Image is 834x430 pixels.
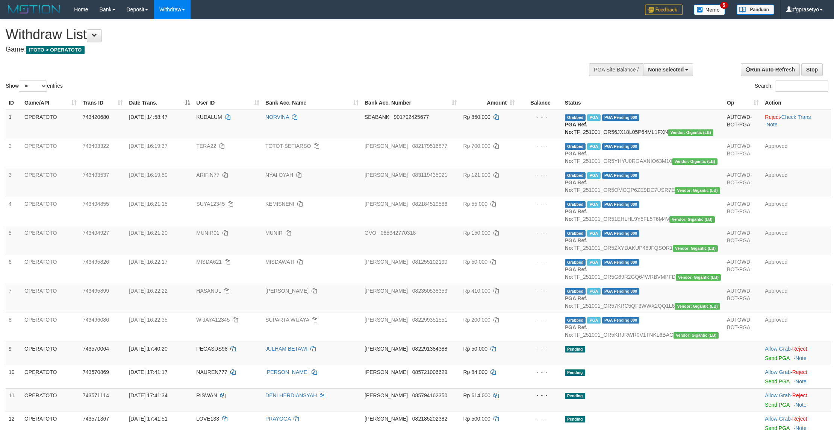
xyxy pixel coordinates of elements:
span: Rp 50.000 [463,346,487,352]
a: [PERSON_NAME] [265,369,309,375]
span: Marked by bfgprasetyo [587,259,600,266]
span: Marked by bfgprasetyo [587,317,600,324]
td: Approved [762,284,831,313]
select: Showentries [19,81,47,92]
span: Marked by bfgberto [587,114,600,121]
td: Approved [762,226,831,255]
a: NYAI OYAH [265,172,293,178]
span: · [765,416,792,422]
span: · [765,346,792,352]
span: PGA Pending [602,259,640,266]
span: Rp 410.000 [463,288,490,294]
a: JULHAM BETAWI [265,346,307,352]
div: - - - [521,368,559,376]
div: - - - [521,229,559,237]
div: - - - [521,171,559,179]
span: [DATE] 14:58:47 [129,114,167,120]
span: HASANUL [196,288,221,294]
span: ITOTO > OPERATOTO [26,46,85,54]
span: SUYA12345 [196,201,225,207]
td: Approved [762,139,831,168]
h4: Game: [6,46,548,53]
img: MOTION_logo.png [6,4,63,15]
span: PEGASUS98 [196,346,227,352]
span: LOVE133 [196,416,219,422]
a: Note [795,355,807,361]
th: Game/API: activate to sort column ascending [21,96,80,110]
span: Copy 085721006629 to clipboard [412,369,447,375]
span: · [765,392,792,398]
a: Allow Grab [765,369,790,375]
span: Vendor URL: https://dashboard.q2checkout.com/secure [668,129,713,136]
a: Check Trans [781,114,811,120]
span: Rp 200.000 [463,317,490,323]
td: TF_251001_OR5OMCQP6ZE9DC7USR7E [562,168,724,197]
a: Allow Grab [765,346,790,352]
span: Vendor URL: https://dashboard.q2checkout.com/secure [669,216,715,223]
td: Approved [762,313,831,342]
b: PGA Ref. No: [565,237,587,251]
span: Marked by bfgprasetyo [587,288,600,295]
a: Run Auto-Refresh [741,63,800,76]
span: RISWAN [196,392,217,398]
span: [PERSON_NAME] [365,259,408,265]
b: PGA Ref. No: [565,208,587,222]
span: Rp 50.000 [463,259,487,265]
span: Copy 082299351551 to clipboard [412,317,447,323]
label: Show entries [6,81,63,92]
a: SUPARTA WIJAYA [265,317,309,323]
span: [PERSON_NAME] [365,346,408,352]
td: TF_251001_OR5KRJRWR0V1TNKL6BAG [562,313,724,342]
span: PGA Pending [602,201,640,208]
span: Copy 082184519586 to clipboard [412,201,447,207]
td: · [762,365,831,388]
span: Copy 082350538353 to clipboard [412,288,447,294]
a: Reject [792,346,807,352]
td: · [762,388,831,412]
b: PGA Ref. No: [565,266,587,280]
span: 743420680 [83,114,109,120]
span: Vendor URL: https://dashboard.q2checkout.com/secure [672,158,717,165]
span: [PERSON_NAME] [365,317,408,323]
input: Search: [775,81,828,92]
td: OPERATOTO [21,139,80,168]
span: [PERSON_NAME] [365,369,408,375]
span: [PERSON_NAME] [365,201,408,207]
span: None selected [648,67,684,73]
span: Vendor URL: https://dashboard.q2checkout.com/secure [675,303,720,310]
a: Reject [792,416,807,422]
th: Op: activate to sort column ascending [724,96,762,110]
a: Send PGA [765,378,789,384]
span: TERA22 [196,143,216,149]
th: Trans ID: activate to sort column ascending [80,96,126,110]
th: Status [562,96,724,110]
span: Rp 121.000 [463,172,490,178]
span: Marked by bfgprasetyo [587,201,600,208]
a: MISDAWATI [265,259,294,265]
span: PGA Pending [602,230,640,237]
a: Reject [765,114,780,120]
a: Send PGA [765,402,789,408]
div: PGA Site Balance / [589,63,643,76]
span: Pending [565,416,585,422]
td: Approved [762,197,831,226]
span: Grabbed [565,201,586,208]
td: AUTOWD-BOT-PGA [724,110,762,139]
td: Approved [762,255,831,284]
span: Rp 84.000 [463,369,487,375]
span: Copy 081255102190 to clipboard [412,259,447,265]
span: Vendor URL: https://dashboard.q2checkout.com/secure [676,274,721,281]
span: Copy 082185202382 to clipboard [412,416,447,422]
b: PGA Ref. No: [565,122,587,135]
div: - - - [521,258,559,266]
span: Vendor URL: https://dashboard.q2checkout.com/secure [674,332,719,339]
span: Copy 085342770318 to clipboard [381,230,416,236]
h1: Withdraw List [6,27,548,42]
span: [PERSON_NAME] [365,392,408,398]
span: Rp 700.000 [463,143,490,149]
span: [PERSON_NAME] [365,172,408,178]
a: Send PGA [765,355,789,361]
a: Stop [801,63,823,76]
span: NAUREN777 [196,369,227,375]
span: Copy 085794162350 to clipboard [412,392,447,398]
